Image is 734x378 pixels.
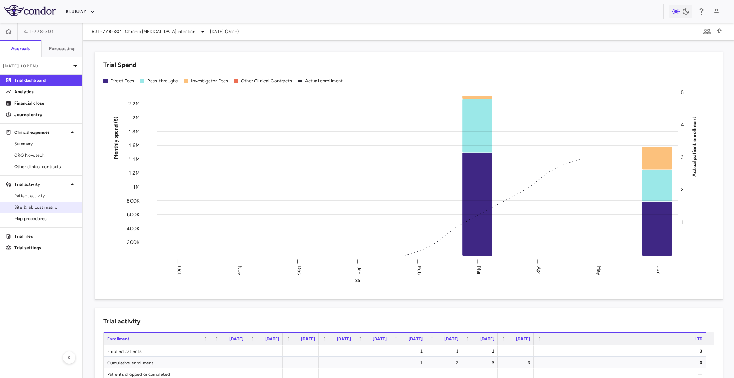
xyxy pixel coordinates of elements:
tspan: 1.4M [129,156,140,162]
div: Enrolled patients [104,345,211,356]
tspan: 600K [127,212,140,218]
tspan: 2M [133,115,140,121]
tspan: 1.2M [129,170,140,176]
tspan: 3 [681,154,684,160]
span: [DATE] [301,336,315,341]
p: Analytics [14,89,77,95]
div: Cumulative enrollment [104,357,211,368]
p: Trial settings [14,245,77,251]
div: 2 [433,357,458,368]
span: LTD [695,336,702,341]
span: BJT-778-301 [92,29,122,34]
img: logo-full-SnFGN8VE.png [4,5,56,16]
p: Financial close [14,100,77,107]
div: — [289,345,315,357]
span: Enrollment [107,336,130,341]
div: Investigator Fees [191,78,228,84]
tspan: Monthly spend ($) [113,116,119,159]
tspan: 200K [127,239,140,245]
span: Site & lab cost matrix [14,204,77,211]
text: May [596,265,602,275]
span: CRO Novotech [14,152,77,159]
h6: Accruals [11,46,30,52]
tspan: 5 [681,89,684,95]
div: Pass-throughs [147,78,178,84]
div: — [325,345,351,357]
text: Feb [416,266,422,274]
tspan: 1.8M [129,128,140,134]
div: — [218,345,243,357]
span: [DATE] (Open) [210,28,239,35]
tspan: 1 [681,219,683,225]
tspan: 1.6M [129,142,140,148]
div: Actual enrollment [305,78,343,84]
div: — [325,357,351,368]
span: [DATE] [373,336,387,341]
div: 1 [397,345,423,357]
h6: Trial Spend [103,60,137,70]
tspan: 800K [127,198,140,204]
p: Clinical expenses [14,129,68,136]
h6: Trial activity [103,317,140,326]
tspan: 1M [133,184,140,190]
tspan: 4 [681,122,684,128]
text: Apr [536,266,542,274]
text: Oct [176,266,182,274]
div: — [361,345,387,357]
h6: Forecasting [49,46,75,52]
text: Jan [356,266,362,274]
div: — [504,345,530,357]
div: Direct Fees [110,78,134,84]
p: Trial activity [14,181,68,188]
div: 1 [433,345,458,357]
div: 3 [468,357,494,368]
div: Other Clinical Contracts [241,78,292,84]
span: [DATE] [409,336,423,341]
span: Other clinical contracts [14,164,77,170]
text: Dec [296,265,302,275]
span: [DATE] [229,336,243,341]
span: [DATE] [480,336,494,341]
div: — [218,357,243,368]
tspan: 2.2M [128,101,140,107]
div: 3 [540,345,703,357]
tspan: 2 [681,186,684,193]
div: — [253,357,279,368]
div: 3 [504,357,530,368]
text: Nov [237,265,243,275]
span: [DATE] [516,336,530,341]
span: Summary [14,141,77,147]
div: — [289,357,315,368]
p: Journal entry [14,112,77,118]
button: Bluejay [66,6,95,18]
p: Trial dashboard [14,77,77,84]
div: — [361,357,387,368]
div: — [253,345,279,357]
span: BJT-778-301 [23,29,54,34]
text: Jun [656,266,662,274]
p: [DATE] (Open) [3,63,71,69]
tspan: Actual patient enrollment [691,116,697,176]
p: Trial files [14,233,77,240]
span: Patient activity [14,193,77,199]
span: Map procedures [14,216,77,222]
tspan: 400K [127,225,140,231]
text: Mar [476,266,482,274]
span: [DATE] [337,336,351,341]
span: [DATE] [265,336,279,341]
span: Chronic [MEDICAL_DATA] Infection [125,28,196,35]
div: 1 [397,357,423,368]
text: 25 [355,278,360,283]
div: 1 [468,345,494,357]
div: 3 [540,357,703,368]
span: [DATE] [444,336,458,341]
